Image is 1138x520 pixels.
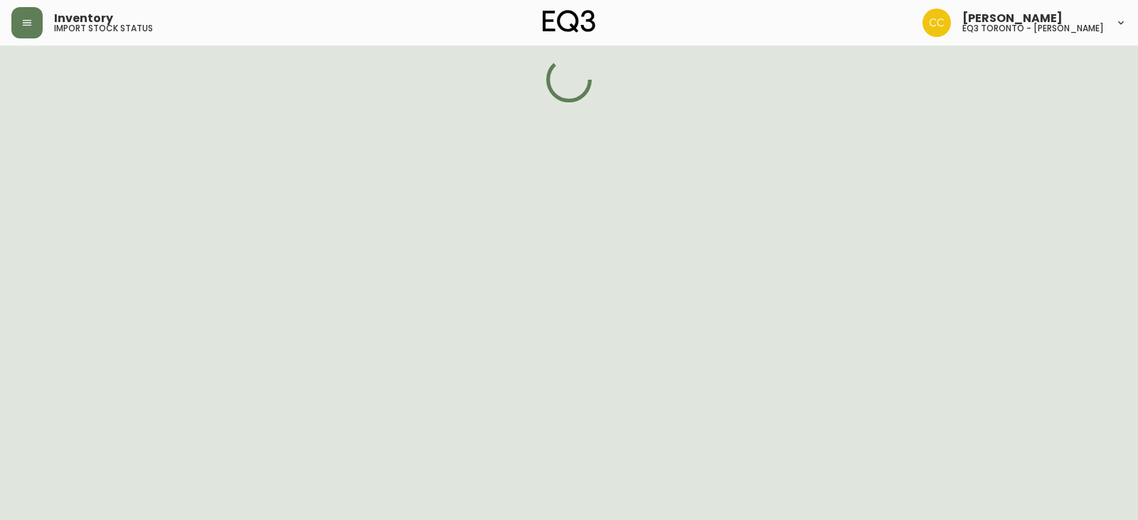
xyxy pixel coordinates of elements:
span: Inventory [54,13,113,24]
span: [PERSON_NAME] [962,13,1063,24]
img: ec7176bad513007d25397993f68ebbfb [922,9,951,37]
img: logo [543,10,595,33]
h5: import stock status [54,24,153,33]
h5: eq3 toronto - [PERSON_NAME] [962,24,1104,33]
